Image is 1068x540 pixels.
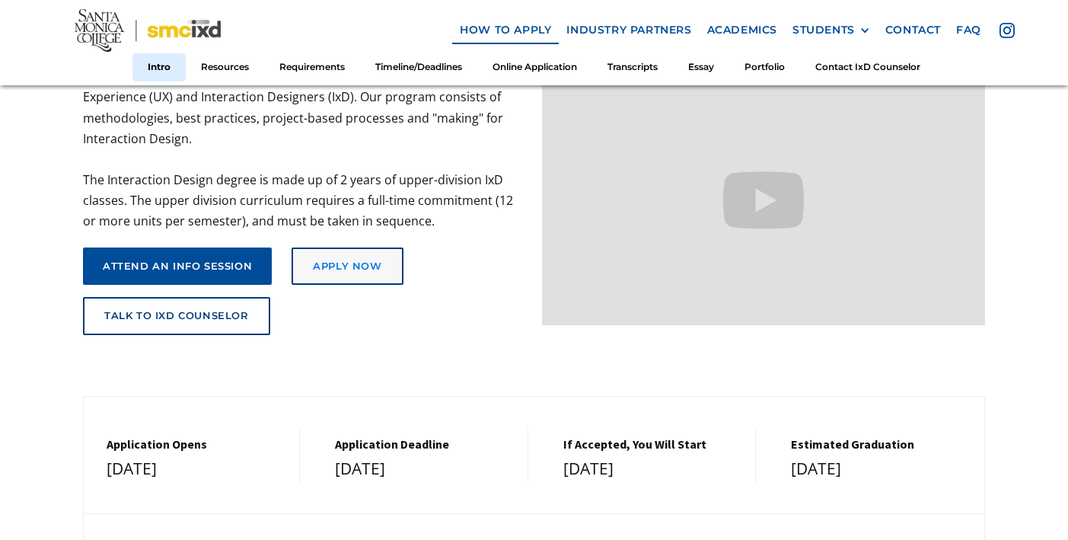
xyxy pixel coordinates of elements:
a: talk to ixd counselor [83,297,270,335]
a: faq [948,16,989,44]
div: STUDENTS [792,24,870,37]
a: Transcripts [592,53,673,81]
div: talk to ixd counselor [104,310,249,322]
a: Intro [132,53,186,81]
p: The Interaction Design Bachelor of Science degree at [GEOGRAPHIC_DATA][PERSON_NAME] focuses on pr... [83,46,527,232]
div: Apply Now [313,260,381,273]
h5: estimated graduation [791,437,969,452]
a: Contact IxD Counselor [800,53,936,81]
a: attend an info session [83,248,272,286]
a: Academics [700,16,785,44]
a: industry partners [559,16,699,44]
img: icon - instagram [999,23,1015,38]
iframe: Design your future with a Bachelor's Degree in Interaction Design from Santa Monica College [542,76,986,325]
div: [DATE] [335,455,512,483]
a: Essay [673,53,729,81]
a: Online Application [477,53,592,81]
h5: Application Deadline [335,437,512,452]
a: Portfolio [729,53,800,81]
a: contact [878,16,948,44]
a: Resources [186,53,264,81]
a: Timeline/Deadlines [360,53,477,81]
img: Santa Monica College - SMC IxD logo [75,8,221,51]
h5: If Accepted, You Will Start [563,437,741,452]
div: [DATE] [563,455,741,483]
div: attend an info session [103,260,252,273]
a: Requirements [264,53,360,81]
div: STUDENTS [792,24,855,37]
a: Apply Now [292,248,403,286]
div: [DATE] [791,455,969,483]
h5: Application Opens [107,437,284,452]
a: how to apply [452,16,559,44]
div: [DATE] [107,455,284,483]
